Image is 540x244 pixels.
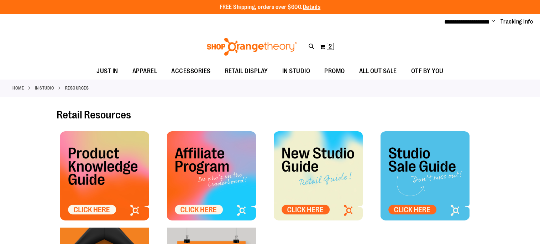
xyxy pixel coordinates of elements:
[206,38,298,56] img: Shop Orangetheory
[220,3,321,11] p: FREE Shipping, orders over $600.
[359,63,397,79] span: ALL OUT SALE
[171,63,211,79] span: ACCESSORIES
[12,85,24,91] a: Home
[167,131,256,220] img: OTF Affiliate Tile
[500,18,533,26] a: Tracking Info
[132,63,157,79] span: APPAREL
[381,131,470,220] img: OTF - Studio Sale Tile
[329,43,332,50] span: 2
[57,109,484,121] h2: Retail Resources
[411,63,444,79] span: OTF BY YOU
[492,18,495,25] button: Account menu
[65,85,89,91] strong: Resources
[35,85,54,91] a: IN STUDIO
[96,63,118,79] span: JUST IN
[225,63,268,79] span: RETAIL DISPLAY
[282,63,310,79] span: IN STUDIO
[303,4,321,10] a: Details
[324,63,345,79] span: PROMO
